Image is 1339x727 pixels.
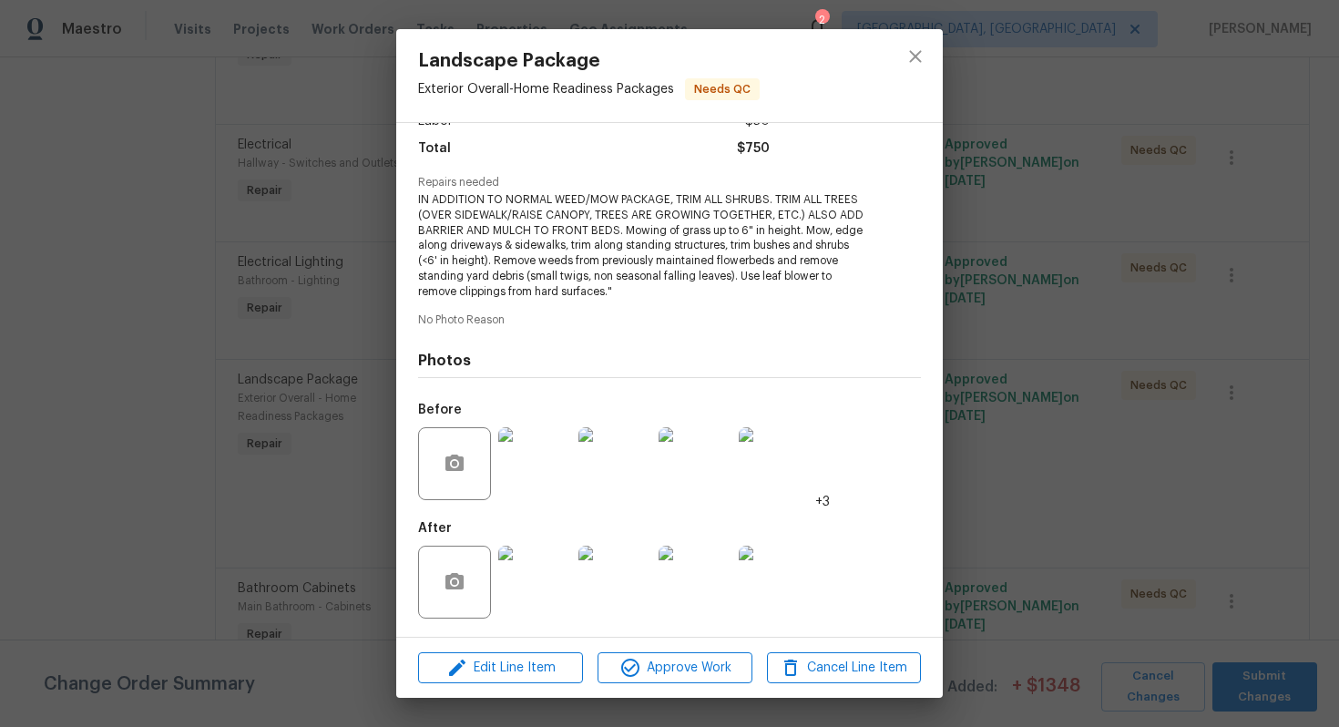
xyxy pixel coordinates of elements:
[424,657,578,680] span: Edit Line Item
[815,11,828,29] div: 2
[418,51,760,71] span: Landscape Package
[418,522,452,535] h5: After
[737,136,770,162] span: $750
[815,493,830,511] span: +3
[772,657,915,680] span: Cancel Line Item
[745,108,770,135] span: $30
[598,652,751,684] button: Approve Work
[418,192,871,300] span: IN ADDITION TO NORMAL WEED/MOW PACKAGE, TRIM ALL SHRUBS. TRIM ALL TREES (OVER SIDEWALK/RAISE CANO...
[894,35,937,78] button: close
[418,352,921,370] h4: Photos
[418,177,921,189] span: Repairs needed
[687,80,758,98] span: Needs QC
[418,652,583,684] button: Edit Line Item
[418,136,451,162] span: Total
[418,314,921,326] span: No Photo Reason
[603,657,746,680] span: Approve Work
[767,652,921,684] button: Cancel Line Item
[418,108,453,135] span: Labor
[418,404,462,416] h5: Before
[418,83,674,96] span: Exterior Overall - Home Readiness Packages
